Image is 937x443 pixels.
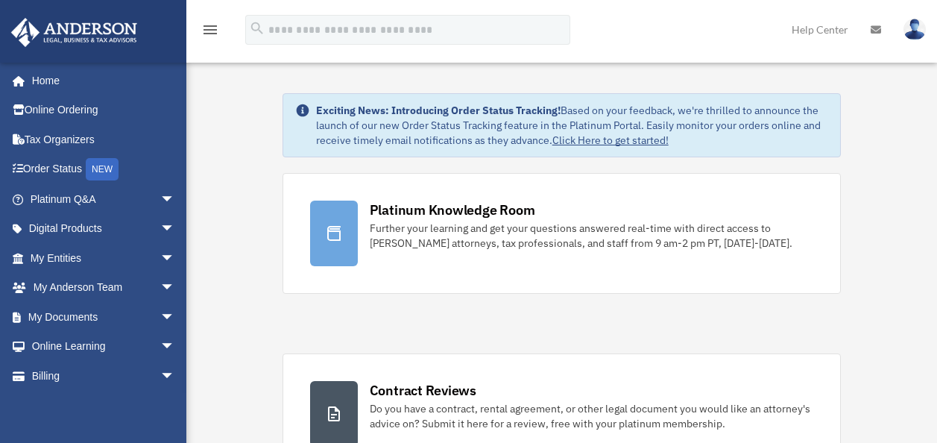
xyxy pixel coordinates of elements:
[10,184,198,214] a: Platinum Q&Aarrow_drop_down
[10,361,198,391] a: Billingarrow_drop_down
[10,332,198,362] a: Online Learningarrow_drop_down
[160,332,190,362] span: arrow_drop_down
[552,133,669,147] a: Click Here to get started!
[7,18,142,47] img: Anderson Advisors Platinum Portal
[10,95,198,125] a: Online Ordering
[283,173,842,294] a: Platinum Knowledge Room Further your learning and get your questions answered real-time with dire...
[10,154,198,185] a: Order StatusNEW
[10,273,198,303] a: My Anderson Teamarrow_drop_down
[316,103,829,148] div: Based on your feedback, we're thrilled to announce the launch of our new Order Status Tracking fe...
[370,381,476,400] div: Contract Reviews
[370,221,814,251] div: Further your learning and get your questions answered real-time with direct access to [PERSON_NAM...
[160,243,190,274] span: arrow_drop_down
[86,158,119,180] div: NEW
[10,302,198,332] a: My Documentsarrow_drop_down
[201,26,219,39] a: menu
[370,401,814,431] div: Do you have a contract, rental agreement, or other legal document you would like an attorney's ad...
[160,302,190,333] span: arrow_drop_down
[10,214,198,244] a: Digital Productsarrow_drop_down
[10,66,190,95] a: Home
[160,273,190,304] span: arrow_drop_down
[10,391,198,421] a: Events Calendar
[160,214,190,245] span: arrow_drop_down
[10,243,198,273] a: My Entitiesarrow_drop_down
[10,125,198,154] a: Tax Organizers
[316,104,561,117] strong: Exciting News: Introducing Order Status Tracking!
[903,19,926,40] img: User Pic
[160,361,190,392] span: arrow_drop_down
[249,20,265,37] i: search
[201,21,219,39] i: menu
[160,184,190,215] span: arrow_drop_down
[370,201,535,219] div: Platinum Knowledge Room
